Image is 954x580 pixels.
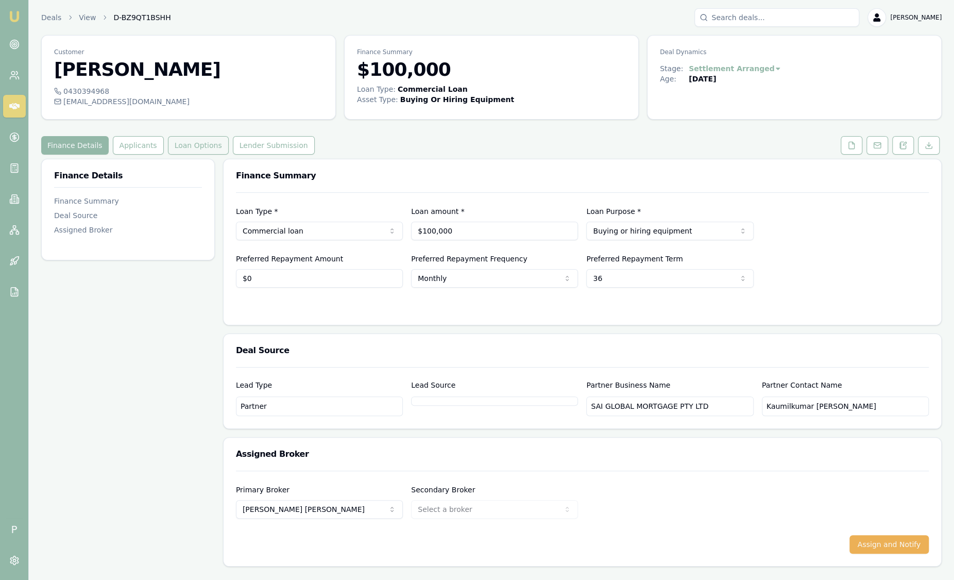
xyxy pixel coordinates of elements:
[54,96,323,107] div: [EMAIL_ADDRESS][DOMAIN_NAME]
[236,380,403,390] p: Lead Type
[660,63,689,74] div: Stage:
[236,269,403,288] input: $
[357,59,626,80] h3: $100,000
[54,172,202,180] h3: Finance Details
[41,136,109,155] button: Finance Details
[3,518,26,541] span: P
[54,86,323,96] div: 0430394968
[233,136,315,155] button: Lender Submission
[591,401,708,411] p: SAI GLOBAL MORTGAGE PTY LTD
[357,94,398,105] div: Asset Type :
[231,136,317,155] a: Lender Submission
[411,207,465,216] label: Loan amount *
[660,74,689,84] div: Age:
[113,12,171,23] span: D-BZ9QT1BSHH
[586,380,753,390] p: Partner Business Name
[400,94,514,105] div: Buying Or Hiring Equipment
[398,84,468,94] div: Commercial Loan
[890,13,942,22] span: [PERSON_NAME]
[766,401,876,411] p: Kaumilkumar [PERSON_NAME]
[586,255,683,263] label: Preferred Repayment Term
[166,136,231,155] a: Loan Options
[660,48,929,56] p: Deal Dynamics
[168,136,229,155] button: Loan Options
[236,486,289,494] label: Primary Broker
[41,12,171,23] nav: breadcrumb
[113,136,164,155] button: Applicants
[54,225,202,235] div: Assigned Broker
[411,380,578,390] p: Lead Source
[54,196,202,206] div: Finance Summary
[236,207,278,216] label: Loan Type *
[236,450,929,458] h3: Assigned Broker
[236,346,929,355] h3: Deal Source
[411,486,475,494] label: Secondary Broker
[694,8,859,27] input: Search deals
[41,136,111,155] a: Finance Details
[79,12,96,23] a: View
[54,59,323,80] h3: [PERSON_NAME]
[849,535,929,554] button: Assign and Notify
[236,255,343,263] label: Preferred Repayment Amount
[41,12,61,23] a: Deals
[411,255,527,263] label: Preferred Repayment Frequency
[586,207,641,216] label: Loan Purpose *
[689,74,716,84] div: [DATE]
[54,48,323,56] p: Customer
[357,48,626,56] p: Finance Summary
[111,136,166,155] a: Applicants
[241,401,267,411] p: Partner
[236,172,929,180] h3: Finance Summary
[762,380,929,390] p: Partner Contact Name
[411,222,578,240] input: $
[54,210,202,221] div: Deal Source
[689,63,781,74] button: Settlement Arranged
[357,84,396,94] div: Loan Type:
[8,10,21,23] img: emu-icon-u.png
